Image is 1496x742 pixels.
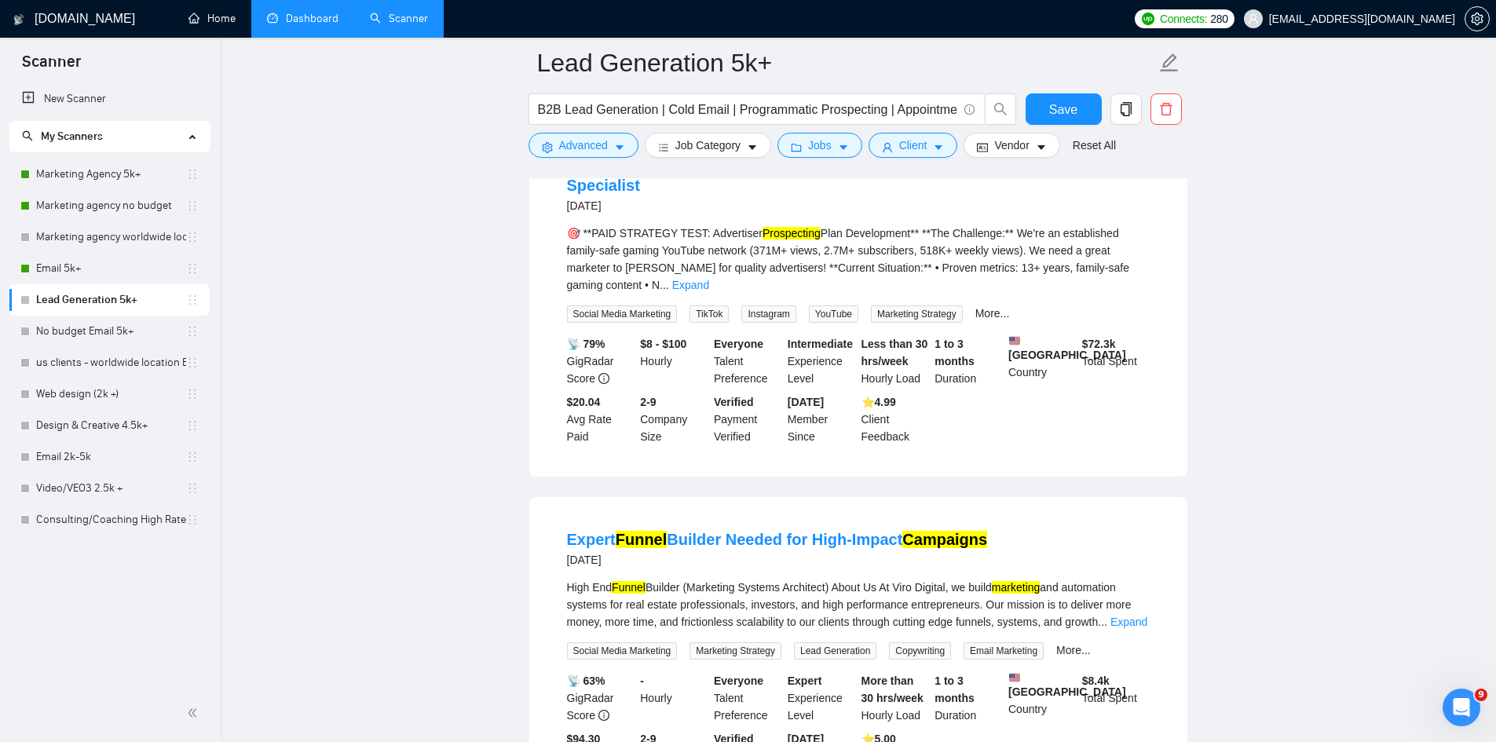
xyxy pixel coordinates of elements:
a: Web design (2k +) [36,378,186,410]
iframe: Intercom live chat [1443,689,1480,726]
div: Talent Preference [711,672,785,724]
span: Marketing Strategy [689,642,781,660]
b: 📡 79% [567,338,605,350]
li: Marketing Agency 5k+ [9,159,210,190]
a: Reset All [1073,137,1116,154]
a: Email 5k+ [36,253,186,284]
b: More than 30 hrs/week [861,674,924,704]
span: caret-down [933,141,944,153]
li: New Scanner [9,83,210,115]
span: user [1248,13,1259,24]
span: Scanner [9,50,93,83]
span: holder [186,356,199,369]
a: dashboardDashboard [267,12,338,25]
a: Marketing agency worldwide location [36,221,186,253]
div: [DATE] [567,196,1150,215]
span: Email Marketing [964,642,1044,660]
div: Avg Rate Paid [564,393,638,445]
li: Marketing agency no budget [9,190,210,221]
a: us clients - worldwide location Email 5k+ [36,347,186,378]
span: Instagram [741,305,796,323]
span: ... [1098,616,1107,628]
span: holder [186,388,199,400]
span: My Scanners [22,130,103,143]
span: Social Media Marketing [567,305,678,323]
a: Design & Creative 4.5k+ [36,410,186,441]
button: idcardVendorcaret-down [964,133,1059,158]
span: 9 [1475,689,1487,701]
mark: marketing [992,581,1040,594]
div: Experience Level [785,335,858,387]
div: Country [1005,672,1079,724]
li: Web design (2k +) [9,378,210,410]
b: $ 72.3k [1082,338,1116,350]
a: New Scanner [22,83,197,115]
span: caret-down [838,141,849,153]
span: My Scanners [41,130,103,143]
a: Expand [1110,616,1147,628]
span: Copywriting [889,642,951,660]
li: No budget Email 5k+ [9,316,210,347]
span: holder [186,514,199,526]
span: holder [186,325,199,338]
button: settingAdvancedcaret-down [529,133,638,158]
span: holder [186,294,199,306]
div: GigRadar Score [564,672,638,724]
span: holder [186,482,199,495]
a: searchScanner [370,12,428,25]
button: userClientcaret-down [869,133,958,158]
span: setting [1465,13,1489,25]
span: caret-down [747,141,758,153]
b: $ 8.4k [1082,674,1110,687]
b: Verified [714,396,754,408]
b: Intermediate [788,338,853,350]
span: Marketing Strategy [871,305,963,323]
span: holder [186,451,199,463]
button: barsJob Categorycaret-down [645,133,771,158]
span: Social Media Marketing [567,642,678,660]
b: $8 - $100 [640,338,686,350]
mark: Campaigns [902,531,987,548]
div: Member Since [785,393,858,445]
div: Hourly Load [858,672,932,724]
span: holder [186,231,199,243]
div: Duration [931,672,1005,724]
span: edit [1159,53,1180,73]
b: $20.04 [567,396,601,408]
div: 🎯 **PAID STRATEGY TEST: Advertiser Plan Development** **The Challenge:** We're an established fam... [567,225,1150,294]
span: Client [899,137,927,154]
b: 1 to 3 months [935,674,975,704]
b: [GEOGRAPHIC_DATA] [1008,672,1126,698]
button: search [985,93,1016,125]
b: [DATE] [788,396,824,408]
div: Hourly Load [858,335,932,387]
span: ... [660,279,669,291]
button: Save [1026,93,1102,125]
div: Experience Level [785,672,858,724]
span: YouTube [809,305,858,323]
img: 🇺🇸 [1009,672,1020,683]
a: Email 2k-5k [36,441,186,473]
div: Country [1005,335,1079,387]
span: holder [186,262,199,275]
span: caret-down [1036,141,1047,153]
span: caret-down [614,141,625,153]
li: Marketing agency worldwide location [9,221,210,253]
span: Jobs [808,137,832,154]
div: Client Feedback [858,393,932,445]
div: Total Spent [1079,672,1153,724]
b: Everyone [714,338,763,350]
button: setting [1465,6,1490,31]
button: copy [1110,93,1142,125]
span: Save [1049,100,1077,119]
mark: Funnel [612,581,646,594]
div: High End Builder (Marketing Systems Architect) About Us At Viro Digital, we build and automation ... [567,579,1150,631]
span: Connects: [1160,10,1207,27]
span: Job Category [675,137,741,154]
button: folderJobscaret-down [777,133,862,158]
div: Company Size [637,393,711,445]
span: Advanced [559,137,608,154]
div: Talent Preference [711,335,785,387]
b: 📡 63% [567,674,605,687]
li: Consulting/Coaching High Rates only [9,504,210,535]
